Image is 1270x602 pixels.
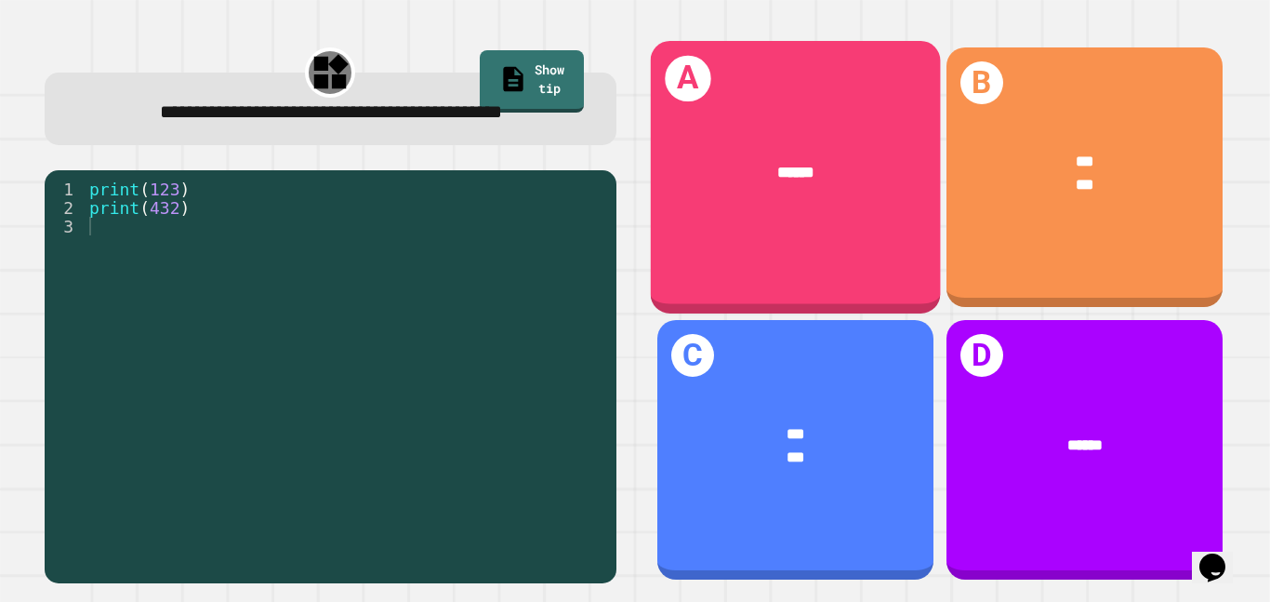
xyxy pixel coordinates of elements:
[960,61,1004,105] h1: B
[480,50,584,113] a: Show tip
[45,180,86,198] div: 1
[671,334,715,378] h1: C
[665,56,710,101] h1: A
[1192,528,1251,583] iframe: chat widget
[960,334,1004,378] h1: D
[45,198,86,217] div: 2
[45,217,86,235] div: 3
